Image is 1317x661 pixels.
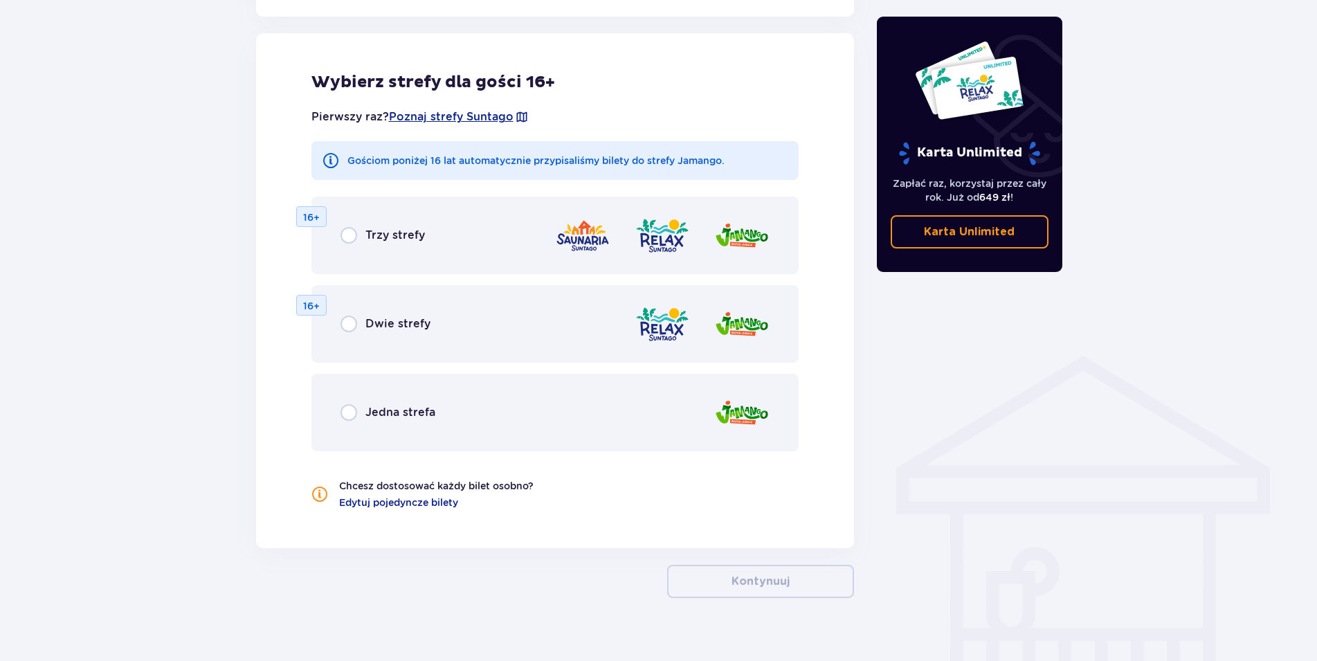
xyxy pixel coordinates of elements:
a: Karta Unlimited [891,215,1048,248]
p: 16+ [303,210,320,224]
p: Karta Unlimited [924,224,1015,239]
button: Kontynuuj [667,565,854,598]
p: Dwie strefy [365,316,430,332]
p: 16+ [303,299,320,313]
p: Trzy strefy [365,228,425,243]
a: Poznaj strefy Suntago [389,109,514,125]
a: Edytuj pojedyncze bilety [339,496,458,509]
p: Jedna strefa [365,405,435,420]
img: zone logo [555,216,610,255]
p: Chcesz dostosować każdy bilet osobno? [339,479,534,493]
img: zone logo [635,305,690,344]
p: Karta Unlimited [898,141,1042,165]
p: Zapłać raz, korzystaj przez cały rok. Już od ! [891,176,1048,204]
img: zone logo [714,393,770,433]
p: Kontynuuj [732,574,790,589]
p: Pierwszy raz? [311,109,529,125]
img: zone logo [714,216,770,255]
img: zone logo [714,305,770,344]
p: Gościom poniżej 16 lat automatycznie przypisaliśmy bilety do strefy Jamango. [347,154,725,167]
p: Wybierz strefy dla gości 16+ [311,72,799,93]
img: zone logo [635,216,690,255]
span: 649 zł [979,192,1010,203]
